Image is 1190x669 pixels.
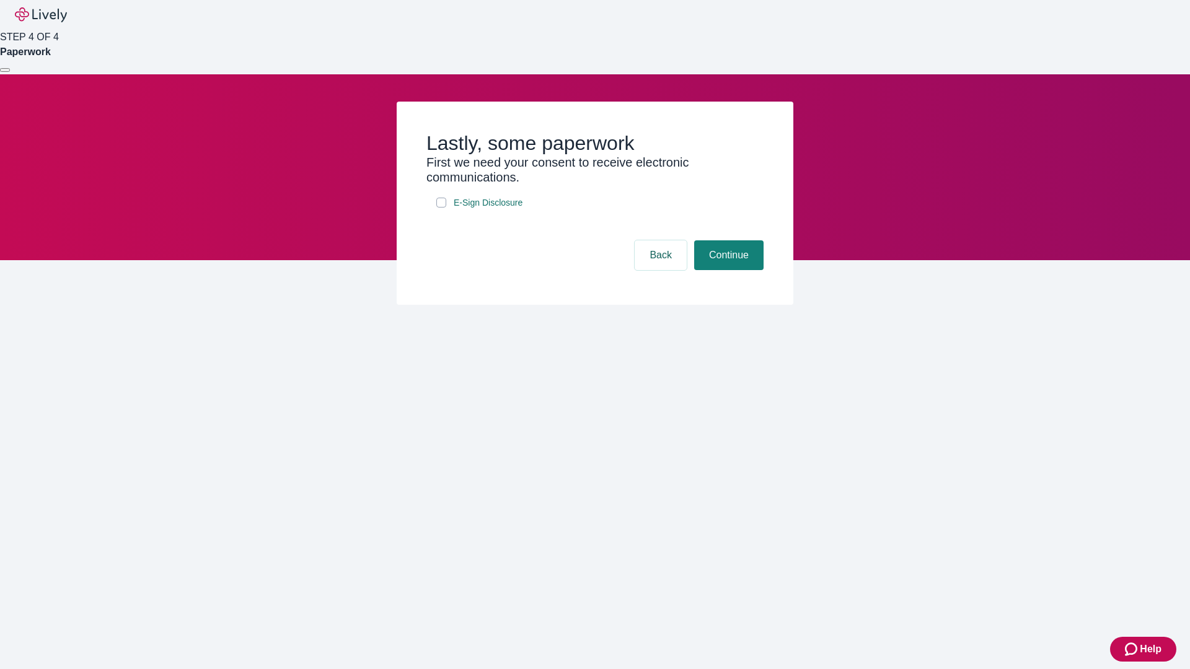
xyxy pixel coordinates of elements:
button: Back [635,240,687,270]
a: e-sign disclosure document [451,195,525,211]
h3: First we need your consent to receive electronic communications. [426,155,764,185]
span: E-Sign Disclosure [454,196,522,209]
span: Help [1140,642,1161,657]
svg: Zendesk support icon [1125,642,1140,657]
button: Zendesk support iconHelp [1110,637,1176,662]
button: Continue [694,240,764,270]
h2: Lastly, some paperwork [426,131,764,155]
img: Lively [15,7,67,22]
